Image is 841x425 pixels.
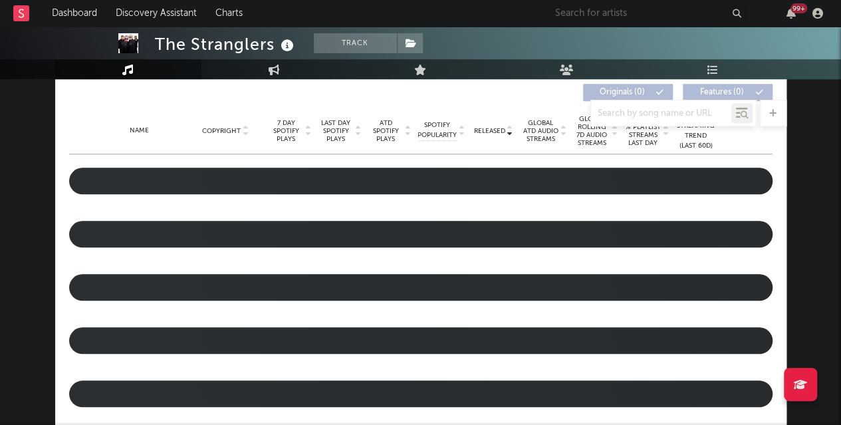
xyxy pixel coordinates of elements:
span: Global ATD Audio Streams [523,119,559,143]
span: Estimated % Playlist Streams Last Day [625,115,661,147]
div: 99 + [790,3,807,13]
div: Global Streaming Trend (Last 60D) [676,111,716,151]
div: Name [96,126,183,136]
button: Track [314,33,397,53]
button: Features(0) [683,84,773,101]
span: Released [474,127,505,135]
span: Spotify Popularity [418,120,457,140]
div: The Stranglers [155,33,297,55]
span: Features ( 0 ) [691,88,753,96]
span: Global Rolling 7D Audio Streams [574,115,610,147]
span: 7 Day Spotify Plays [269,119,304,143]
span: ATD Spotify Plays [368,119,404,143]
input: Search for artists [548,5,748,22]
button: 99+ [786,8,796,19]
button: Originals(0) [583,84,673,101]
span: Last Day Spotify Plays [318,119,354,143]
input: Search by song name or URL [591,108,731,119]
span: Originals ( 0 ) [592,88,653,96]
span: Copyright [202,127,241,135]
